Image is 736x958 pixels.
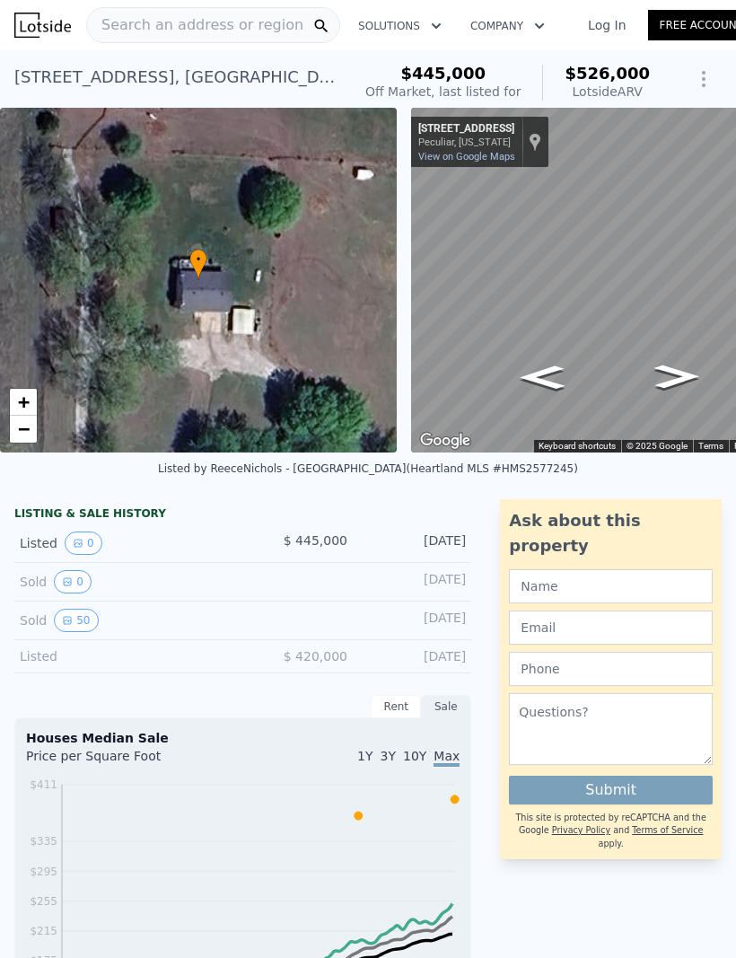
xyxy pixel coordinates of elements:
span: + [18,391,30,413]
div: [STREET_ADDRESS] [418,122,514,136]
img: Lotside [14,13,71,38]
div: [DATE] [362,647,466,665]
a: Open this area in Google Maps (opens a new window) [416,429,475,453]
div: Sold [20,609,229,632]
a: Show location on map [529,132,541,152]
span: • [189,251,207,268]
button: Submit [509,776,713,804]
div: Sold [20,570,229,593]
div: • [189,249,207,280]
span: Max [434,749,460,767]
tspan: $411 [30,778,57,791]
path: Go West, E 235th St [500,360,583,395]
div: [DATE] [362,609,466,632]
tspan: $255 [30,895,57,908]
a: Terms of Service [632,825,703,835]
span: 1Y [357,749,372,763]
a: Log In [566,16,647,34]
span: 10Y [403,749,426,763]
span: © 2025 Google [626,441,688,451]
button: View historical data [54,609,98,632]
a: Privacy Policy [552,825,610,835]
div: This site is protected by reCAPTCHA and the Google and apply. [509,812,713,850]
input: Name [509,569,713,603]
div: Price per Square Foot [26,747,243,776]
img: Google [416,429,475,453]
div: Peculiar, [US_STATE] [418,136,514,148]
span: $526,000 [565,64,650,83]
div: Sale [421,695,471,718]
input: Phone [509,652,713,686]
span: $445,000 [400,64,486,83]
span: 3Y [381,749,396,763]
div: Rent [371,695,421,718]
tspan: $215 [30,925,57,937]
div: Off Market, last listed for [365,83,521,101]
div: LISTING & SALE HISTORY [14,506,471,524]
button: Solutions [344,10,456,42]
tspan: $335 [30,836,57,848]
div: Listed [20,647,229,665]
div: [STREET_ADDRESS] , [GEOGRAPHIC_DATA] , MO 64078 [14,65,337,90]
button: Show Options [686,61,722,97]
div: [DATE] [362,532,466,555]
div: Lotside ARV [565,83,650,101]
tspan: $295 [30,866,57,878]
div: Houses Median Sale [26,729,460,747]
a: Terms (opens in new tab) [698,441,723,451]
div: Listed by ReeceNichols - [GEOGRAPHIC_DATA] (Heartland MLS #HMS2577245) [158,462,578,475]
button: View historical data [65,532,102,555]
span: − [18,417,30,440]
input: Email [509,611,713,645]
div: Ask about this property [509,508,713,558]
a: View on Google Maps [418,151,515,163]
path: Go East, E 235th St [635,359,717,394]
a: Zoom out [10,416,37,443]
button: View historical data [54,570,92,593]
a: Zoom in [10,389,37,416]
span: Search an address or region [87,14,303,36]
button: Company [456,10,559,42]
span: $ 420,000 [284,649,347,664]
div: [DATE] [362,570,466,593]
span: $ 445,000 [284,533,347,548]
div: Listed [20,532,229,555]
button: Keyboard shortcuts [539,440,616,453]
